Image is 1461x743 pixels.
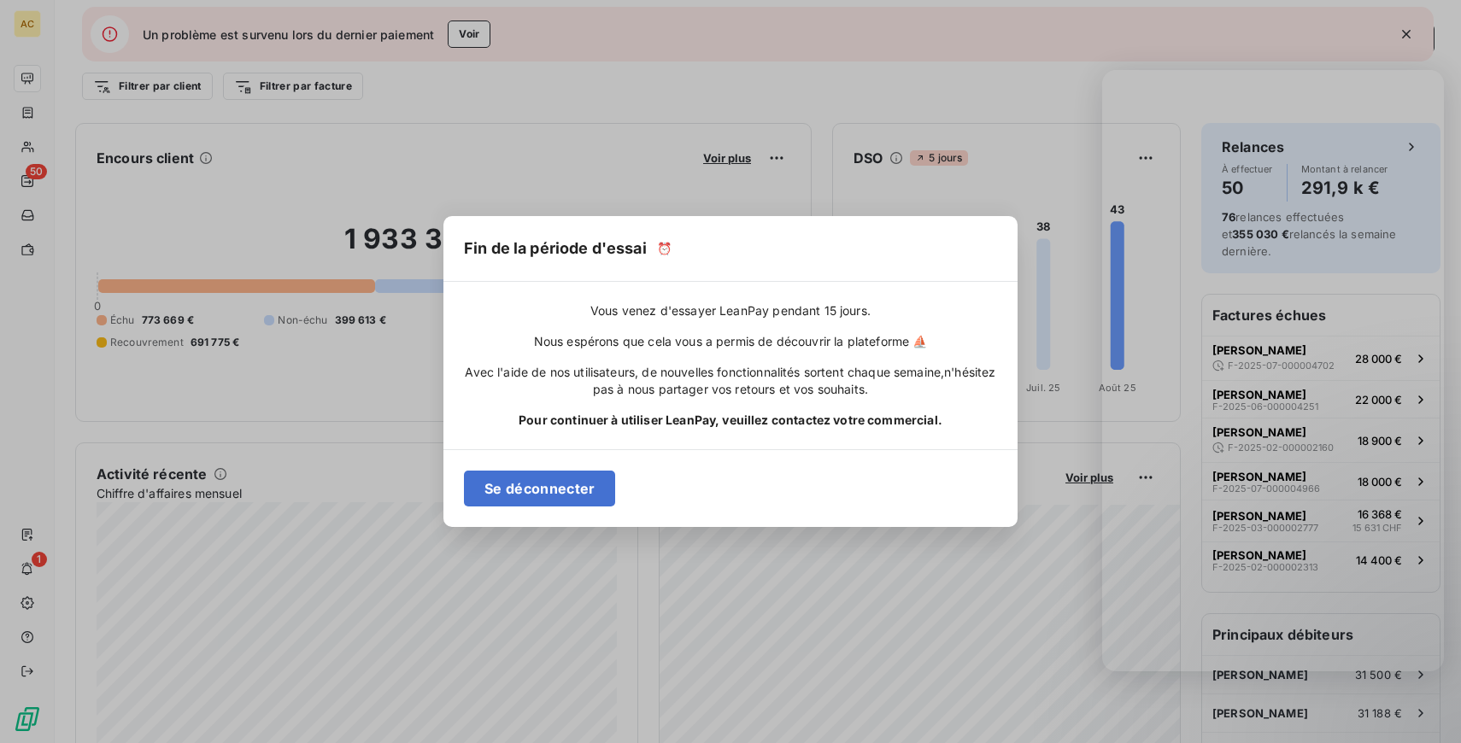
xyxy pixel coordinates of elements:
[912,334,927,348] span: ⛵️
[519,412,942,429] span: Pour continuer à utiliser LeanPay, veuillez contactez votre commercial.
[464,471,615,506] button: Se déconnecter
[464,237,647,260] h5: Fin de la période d'essai
[590,302,871,319] span: Vous venez d'essayer LeanPay pendant 15 jours.
[465,365,944,379] span: Avec l'aide de nos utilisateurs, de nouvelles fonctionnalités sortent chaque semaine,
[1403,685,1444,726] iframe: Intercom live chat
[657,240,672,257] span: ⏰
[1102,70,1444,671] iframe: Intercom live chat
[534,333,928,350] span: Nous espérons que cela vous a permis de découvrir la plateforme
